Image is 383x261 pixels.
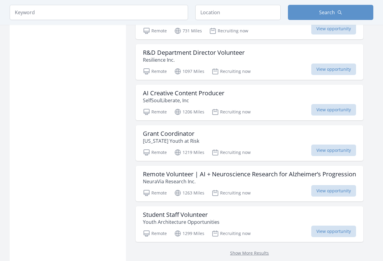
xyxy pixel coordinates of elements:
[143,90,224,97] h3: AI Creative Content Producer
[174,149,204,156] p: 1219 Miles
[212,149,251,156] p: Recruiting now
[311,185,356,197] span: View opportunity
[311,104,356,116] span: View opportunity
[136,125,363,161] a: Grant Coordinator [US_STATE] Youth at Risk Remote 1219 Miles Recruiting now View opportunity
[195,5,281,20] input: Location
[136,44,363,80] a: R&D Department Director Volunteer Resilience Inc. Remote 1097 Miles Recruiting now View opportunity
[143,230,167,237] p: Remote
[319,9,335,16] span: Search
[143,137,199,145] p: [US_STATE] Youth at Risk
[230,250,269,256] a: Show More Results
[212,68,251,75] p: Recruiting now
[143,149,167,156] p: Remote
[174,189,204,197] p: 1263 Miles
[143,56,245,64] p: Resilience Inc.
[174,230,204,237] p: 1299 Miles
[143,97,224,104] p: SelfSoulLiberate, Inc
[311,145,356,156] span: View opportunity
[143,218,220,226] p: Youth Architecture Opportunities
[212,108,251,116] p: Recruiting now
[311,23,356,34] span: View opportunity
[143,211,220,218] h3: Student Staff Volunteer
[143,130,199,137] h3: Grant Coordinator
[143,108,167,116] p: Remote
[136,166,363,201] a: Remote Volunteer | AI + Neuroscience Research for Alzheimer’s Progression NeuraVia Research Inc. ...
[143,171,356,178] h3: Remote Volunteer | AI + Neuroscience Research for Alzheimer’s Progression
[209,27,248,34] p: Recruiting now
[288,5,373,20] button: Search
[174,27,202,34] p: 731 Miles
[174,68,204,75] p: 1097 Miles
[143,178,356,185] p: NeuraVia Research Inc.
[143,189,167,197] p: Remote
[311,64,356,75] span: View opportunity
[136,85,363,120] a: AI Creative Content Producer SelfSoulLiberate, Inc Remote 1206 Miles Recruiting now View opportunity
[212,230,251,237] p: Recruiting now
[143,49,245,56] h3: R&D Department Director Volunteer
[136,206,363,242] a: Student Staff Volunteer Youth Architecture Opportunities Remote 1299 Miles Recruiting now View op...
[311,226,356,237] span: View opportunity
[10,5,188,20] input: Keyword
[212,189,251,197] p: Recruiting now
[143,27,167,34] p: Remote
[143,68,167,75] p: Remote
[174,108,204,116] p: 1206 Miles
